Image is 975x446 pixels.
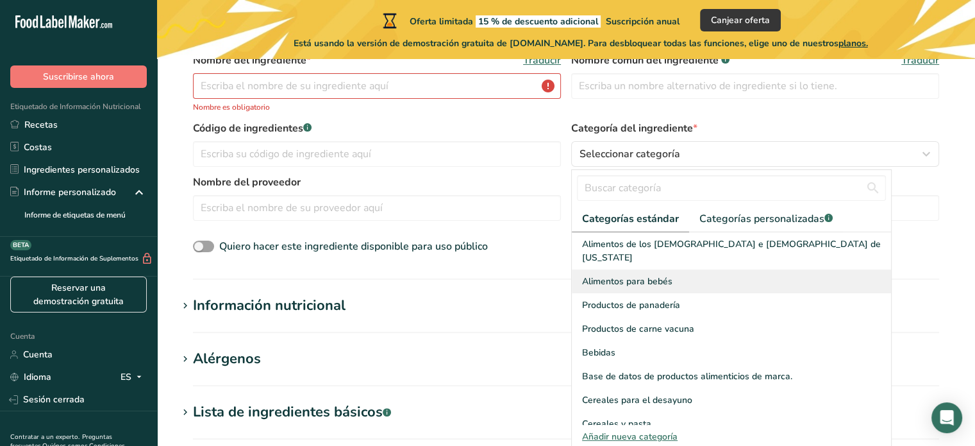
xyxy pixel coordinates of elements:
[193,175,301,189] font: Nombre del proveedor
[24,186,116,198] font: Informe personalizado
[410,15,473,28] font: Oferta limitada
[478,15,598,28] font: 15 % de descuento adicional
[582,370,792,382] font: Base de datos de productos alimenticios de marca.
[23,348,53,361] font: Cuenta
[582,431,678,443] font: Añadir nueva categoría
[10,331,35,341] font: Cuenta
[931,402,962,433] div: Abrir Intercom Messenger
[523,53,561,67] font: Traducir
[582,418,651,430] font: Cereales y pasta
[700,9,781,31] button: Canjear oferta
[582,275,672,287] font: Alimentos para bebés
[901,53,939,67] font: Traducir
[23,393,85,406] font: Sesión cerrada
[193,53,306,67] font: Nombre del ingrediente
[582,323,694,335] font: Productos de carne vacuna
[571,73,939,99] input: Escriba un nombre alternativo de ingrediente si lo tiene.
[193,195,561,221] input: Escriba el nombre de su proveedor aquí
[711,14,770,26] font: Canjear oferta
[10,433,79,442] a: Contratar a un experto.
[838,37,868,49] font: planos.
[24,119,58,131] font: Recetas
[13,241,29,250] font: BETA
[24,141,52,153] font: Costas
[10,101,141,112] font: Etiquetado de Información Nutricional
[24,210,126,220] font: Informe de etiquetas de menú
[33,282,124,307] font: Reservar una demostración gratuita
[121,371,131,383] font: ES
[193,73,561,99] input: Escriba el nombre de su ingrediente aquí
[294,37,838,49] font: Está usando la versión de demostración gratuita de [DOMAIN_NAME]. Para desbloquear todas las func...
[606,15,679,28] font: Suscripción anual
[571,121,693,135] font: Categoría del ingrediente
[579,147,680,161] font: Seleccionar categoría
[571,53,719,67] font: Nombre común del ingrediente
[571,141,939,167] button: Seleccionar categoría
[24,164,140,176] font: Ingredientes personalizados
[43,71,114,83] font: Suscribirse ahora
[193,349,261,368] font: Alérgenos
[219,239,488,253] font: Quiero hacer este ingrediente disponible para uso público
[699,212,824,226] font: Categorías personalizadas
[582,299,680,311] font: Productos de panadería
[582,394,692,406] font: Cereales para el desayuno
[582,212,679,226] font: Categorías estándar
[582,347,615,359] font: Bebidas
[193,102,270,112] font: Nombre es obligatorio
[577,175,886,201] input: Buscar categoría
[193,121,303,135] font: Código de ingredientes
[193,296,346,315] font: Información nutricional
[10,65,147,88] button: Suscribirse ahora
[193,141,561,167] input: Escriba su código de ingrediente aquí
[10,277,147,313] a: Reservar una demostración gratuita
[10,254,138,263] font: Etiquetado de Información de Suplementos
[582,238,881,264] font: Alimentos de los [DEMOGRAPHIC_DATA] e [DEMOGRAPHIC_DATA] de [US_STATE]
[193,402,383,422] font: Lista de ingredientes básicos
[24,371,51,383] font: Idioma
